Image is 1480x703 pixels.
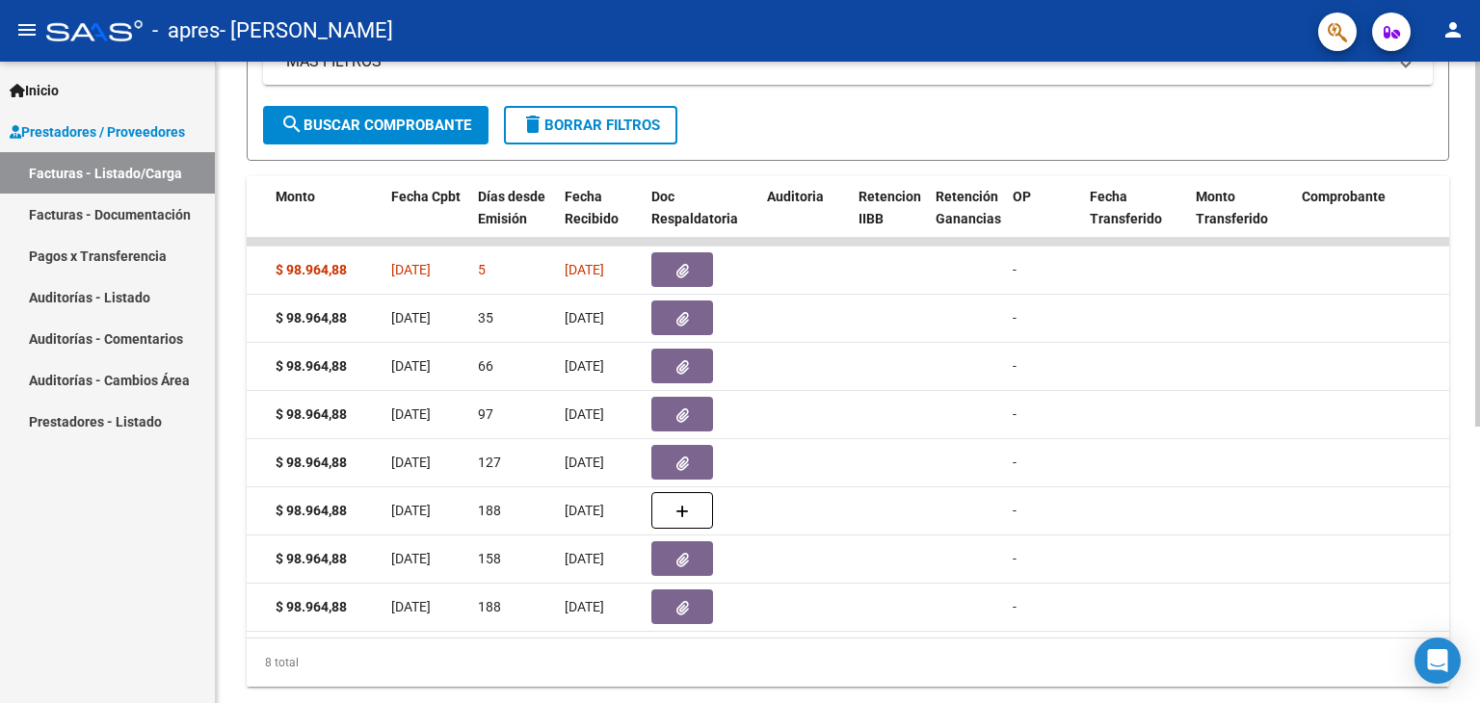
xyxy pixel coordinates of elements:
[391,189,461,204] span: Fecha Cpbt
[1005,176,1082,261] datatable-header-cell: OP
[859,189,921,226] span: Retencion IIBB
[478,503,501,518] span: 188
[10,80,59,101] span: Inicio
[565,551,604,566] span: [DATE]
[1013,189,1031,204] span: OP
[1188,176,1294,261] datatable-header-cell: Monto Transferido
[478,455,501,470] span: 127
[1013,503,1017,518] span: -
[651,189,738,226] span: Doc Respaldatoria
[391,358,431,374] span: [DATE]
[470,176,557,261] datatable-header-cell: Días desde Emisión
[220,10,393,52] span: - [PERSON_NAME]
[521,117,660,134] span: Borrar Filtros
[565,358,604,374] span: [DATE]
[383,176,470,261] datatable-header-cell: Fecha Cpbt
[391,455,431,470] span: [DATE]
[280,113,304,136] mat-icon: search
[1013,310,1017,325] span: -
[644,176,759,261] datatable-header-cell: Doc Respaldatoria
[152,10,220,52] span: - apres
[263,106,489,144] button: Buscar Comprobante
[1013,599,1017,614] span: -
[1302,189,1386,204] span: Comprobante
[276,599,347,614] strong: $ 98.964,88
[478,406,493,422] span: 97
[1013,455,1017,470] span: -
[1414,638,1461,684] div: Open Intercom Messenger
[1441,18,1465,41] mat-icon: person
[557,176,644,261] datatable-header-cell: Fecha Recibido
[1090,189,1162,226] span: Fecha Transferido
[565,262,604,277] span: [DATE]
[391,406,431,422] span: [DATE]
[391,599,431,614] span: [DATE]
[521,113,544,136] mat-icon: delete
[391,503,431,518] span: [DATE]
[565,503,604,518] span: [DATE]
[928,176,1005,261] datatable-header-cell: Retención Ganancias
[565,406,604,422] span: [DATE]
[504,106,677,144] button: Borrar Filtros
[1013,551,1017,566] span: -
[276,455,347,470] strong: $ 98.964,88
[268,176,383,261] datatable-header-cell: Monto
[276,551,347,566] strong: $ 98.964,88
[10,121,185,143] span: Prestadores / Proveedores
[565,455,604,470] span: [DATE]
[391,551,431,566] span: [DATE]
[276,262,347,277] strong: $ 98.964,88
[478,262,486,277] span: 5
[478,358,493,374] span: 66
[565,189,619,226] span: Fecha Recibido
[478,599,501,614] span: 188
[276,406,347,422] strong: $ 98.964,88
[391,262,431,277] span: [DATE]
[851,176,928,261] datatable-header-cell: Retencion IIBB
[936,189,1001,226] span: Retención Ganancias
[391,310,431,325] span: [DATE]
[767,189,824,204] span: Auditoria
[276,503,347,518] strong: $ 98.964,88
[565,310,604,325] span: [DATE]
[15,18,39,41] mat-icon: menu
[759,176,851,261] datatable-header-cell: Auditoria
[565,599,604,614] span: [DATE]
[280,117,471,134] span: Buscar Comprobante
[1082,176,1188,261] datatable-header-cell: Fecha Transferido
[1013,262,1017,277] span: -
[276,358,347,374] strong: $ 98.964,88
[276,189,315,204] span: Monto
[1013,406,1017,422] span: -
[478,189,545,226] span: Días desde Emisión
[1013,358,1017,374] span: -
[478,310,493,325] span: 35
[1196,189,1268,226] span: Monto Transferido
[247,638,1449,687] div: 8 total
[276,310,347,325] strong: $ 98.964,88
[1294,176,1467,261] datatable-header-cell: Comprobante
[478,551,501,566] span: 158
